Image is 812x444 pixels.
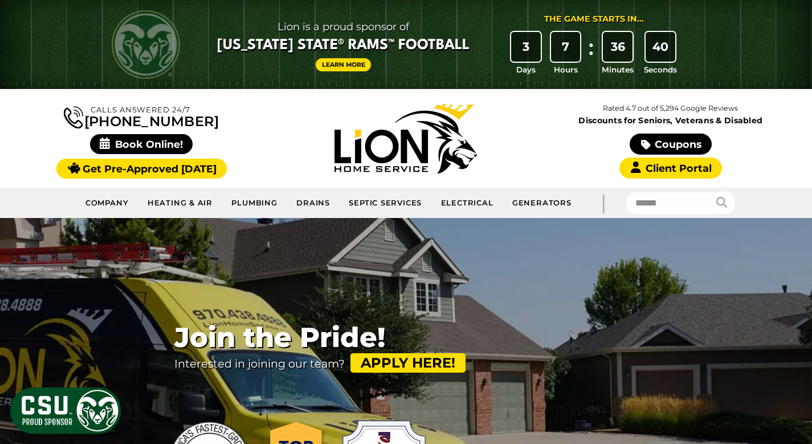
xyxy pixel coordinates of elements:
[287,192,340,215] a: Drains
[174,353,466,373] p: Interested in joining our team?
[541,116,801,124] span: Discounts for Seniors, Veterans & Disabled
[222,192,287,215] a: Plumbing
[217,18,470,36] span: Lion is a proud sponsor of
[9,386,123,435] img: CSU Sponsor Badge
[138,192,223,215] a: Heating & Air
[585,32,597,76] div: :
[431,192,503,215] a: Electrical
[334,104,477,173] img: Lion Home Service
[554,64,578,75] span: Hours
[630,134,712,155] a: Coupons
[340,192,431,215] a: Septic Services
[503,192,581,215] a: Generators
[350,353,466,373] a: Apply Here!
[538,102,803,115] p: Rated 4.7 out of 5,294 Google Reviews
[551,32,581,62] div: 7
[516,64,536,75] span: Days
[603,32,633,62] div: 36
[217,36,470,55] span: [US_STATE] State® Rams™ Football
[602,64,634,75] span: Minutes
[64,104,219,128] a: [PHONE_NUMBER]
[112,10,180,79] img: CSU Rams logo
[90,134,193,154] span: Book Online!
[646,32,675,62] div: 40
[581,188,626,218] div: |
[174,322,466,353] span: Join the Pride!
[76,192,138,215] a: Company
[511,32,541,62] div: 3
[544,13,644,26] div: The Game Starts in...
[56,159,227,179] a: Get Pre-Approved [DATE]
[316,58,372,71] a: Learn More
[619,158,722,179] a: Client Portal
[644,64,677,75] span: Seconds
